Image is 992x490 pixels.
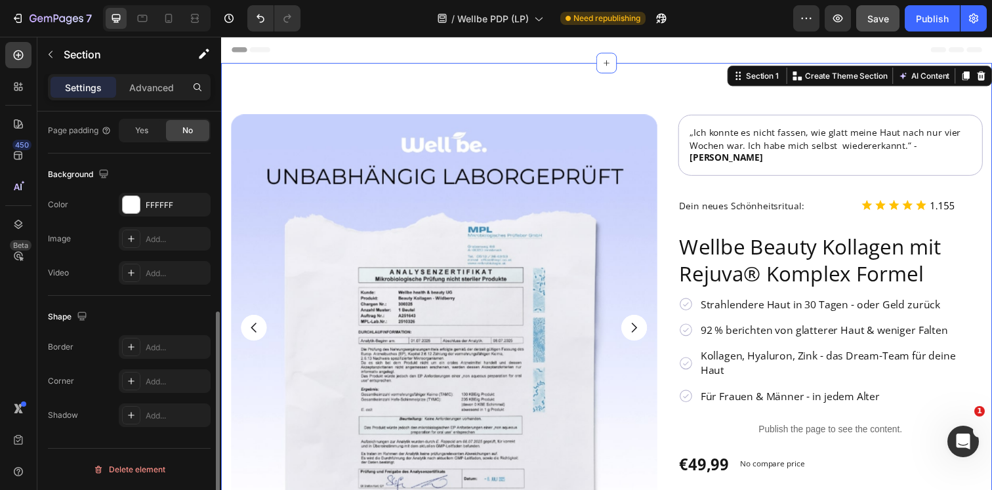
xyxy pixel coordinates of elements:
[451,12,455,26] span: /
[905,5,960,31] button: Publish
[93,462,165,478] div: Delete element
[489,266,775,280] p: Strahlendere Haut in 30 Tagen - oder Geld zurück
[48,409,78,421] div: Shadow
[48,233,71,245] div: Image
[867,13,889,24] span: Save
[947,426,979,457] iframe: Intercom live chat
[916,12,949,26] div: Publish
[48,375,74,387] div: Corner
[48,199,68,211] div: Color
[689,32,747,48] button: AI Content
[182,125,193,136] span: No
[466,424,520,449] div: €49,99
[146,410,207,422] div: Add...
[478,117,553,129] strong: [PERSON_NAME]
[489,318,775,348] p: Kollagen, Hyaluron, Zink - das Dream-Team für deine Haut
[65,81,102,94] p: Settings
[221,37,992,490] iframe: Design area
[48,341,73,353] div: Border
[489,359,775,374] p: Für Frauen & Männer - in jedem Alter
[530,432,596,440] p: No compare price
[64,47,171,62] p: Section
[146,234,207,245] div: Add...
[86,10,92,26] p: 7
[129,81,174,94] p: Advanced
[466,199,777,256] h2: Wellbe Beauty Kollagen mit Rejuva® Komplex Formel
[468,166,615,179] p: Dein neues Schönheitsritual:
[48,308,90,326] div: Shape
[10,240,31,251] div: Beta
[146,199,207,211] div: FFFFFF
[489,292,775,306] p: 92 % berichten von glatterer Haut & weniger Falten
[135,125,148,136] span: Yes
[12,140,31,150] div: 450
[247,5,300,31] div: Undo/Redo
[596,34,680,46] p: Create Theme Section
[48,459,211,480] button: Delete element
[457,12,529,26] span: Wellbe PDP (LP)
[533,34,572,46] div: Section 1
[974,406,985,417] span: 1
[5,5,98,31] button: 7
[573,12,640,24] span: Need republishing
[48,125,112,136] div: Page padding
[856,5,899,31] button: Save
[466,394,777,407] p: Publish the page to see the content.
[146,342,207,354] div: Add...
[48,166,112,184] div: Background
[146,376,207,388] div: Add...
[48,267,69,279] div: Video
[146,268,207,279] div: Add...
[478,91,766,130] p: „Ich konnte es nicht fassen, wie glatt meine Haut nach nur vier Wochen war. Ich habe mich selbst ...
[409,284,435,310] button: Carousel Next Arrow
[653,165,751,179] img: gempages_570790994228806528-80a48ef6-dabd-4eca-a6dd-f823d18fcf1a.png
